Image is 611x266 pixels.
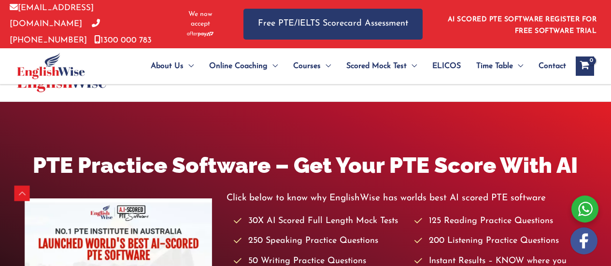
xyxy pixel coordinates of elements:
a: Online CoachingMenu Toggle [201,49,285,83]
a: Time TableMenu Toggle [469,49,531,83]
span: Menu Toggle [407,49,417,83]
a: [EMAIL_ADDRESS][DOMAIN_NAME] [10,4,94,28]
span: Menu Toggle [184,49,194,83]
span: Time Table [476,49,513,83]
span: Menu Toggle [321,49,331,83]
li: 200 Listening Practice Questions [414,233,586,249]
span: Scored Mock Test [346,49,407,83]
span: About Us [151,49,184,83]
aside: Header Widget 1 [442,8,601,40]
span: Online Coaching [209,49,268,83]
span: Courses [293,49,321,83]
span: Menu Toggle [513,49,523,83]
nav: Site Navigation: Main Menu [128,49,566,83]
a: About UsMenu Toggle [143,49,201,83]
a: Contact [531,49,566,83]
li: 250 Speaking Practice Questions [234,233,406,249]
h1: PTE Practice Software – Get Your PTE Score With AI [25,150,587,181]
a: [PHONE_NUMBER] [10,20,100,44]
a: View Shopping Cart, empty [576,56,594,76]
img: cropped-ew-logo [17,53,85,79]
img: white-facebook.png [570,227,597,254]
a: AI SCORED PTE SOFTWARE REGISTER FOR FREE SOFTWARE TRIAL [448,16,597,35]
a: CoursesMenu Toggle [285,49,339,83]
img: Afterpay-Logo [187,31,213,37]
a: Scored Mock TestMenu Toggle [339,49,425,83]
p: Click below to know why EnglishWise has worlds best AI scored PTE software [227,190,587,206]
span: We now accept [181,10,219,29]
a: Free PTE/IELTS Scorecard Assessment [243,9,423,39]
li: 125 Reading Practice Questions [414,213,586,229]
span: Menu Toggle [268,49,278,83]
span: Contact [539,49,566,83]
span: ELICOS [432,49,461,83]
li: 30X AI Scored Full Length Mock Tests [234,213,406,229]
a: 1300 000 783 [94,36,152,44]
a: ELICOS [425,49,469,83]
